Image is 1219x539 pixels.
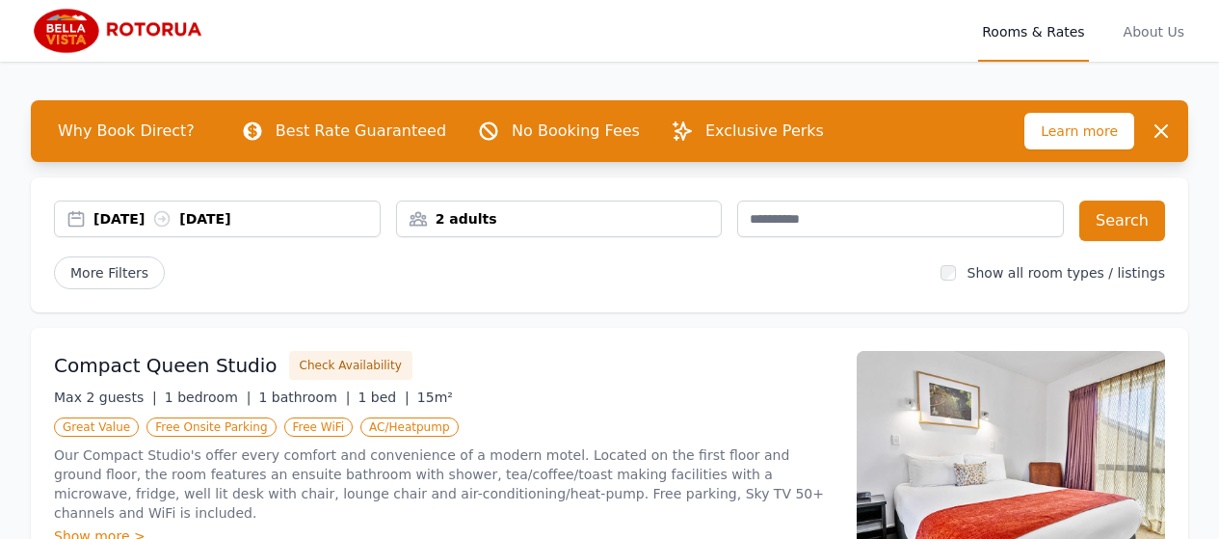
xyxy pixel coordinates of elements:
div: 2 adults [397,209,722,229]
span: Learn more [1024,113,1134,149]
span: 1 bedroom | [165,390,252,405]
span: Max 2 guests | [54,390,157,405]
span: 15m² [417,390,453,405]
span: 1 bathroom | [258,390,350,405]
span: Great Value [54,418,139,437]
h3: Compact Queen Studio [54,352,278,379]
p: Best Rate Guaranteed [276,120,446,143]
p: Exclusive Perks [705,120,824,143]
img: Bella Vista Rotorua [31,8,216,54]
p: Our Compact Studio's offer every comfort and convenience of a modern motel. Located on the first ... [54,445,834,523]
span: 1 bed | [358,390,409,405]
button: Search [1079,201,1165,241]
label: Show all room types / listings [967,265,1165,281]
span: AC/Heatpump [360,418,458,437]
span: More Filters [54,256,165,289]
span: Why Book Direct? [42,112,210,150]
p: No Booking Fees [512,120,640,143]
span: Free Onsite Parking [146,418,276,437]
button: Check Availability [289,351,412,380]
span: Free WiFi [284,418,354,437]
div: [DATE] [DATE] [93,209,380,229]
